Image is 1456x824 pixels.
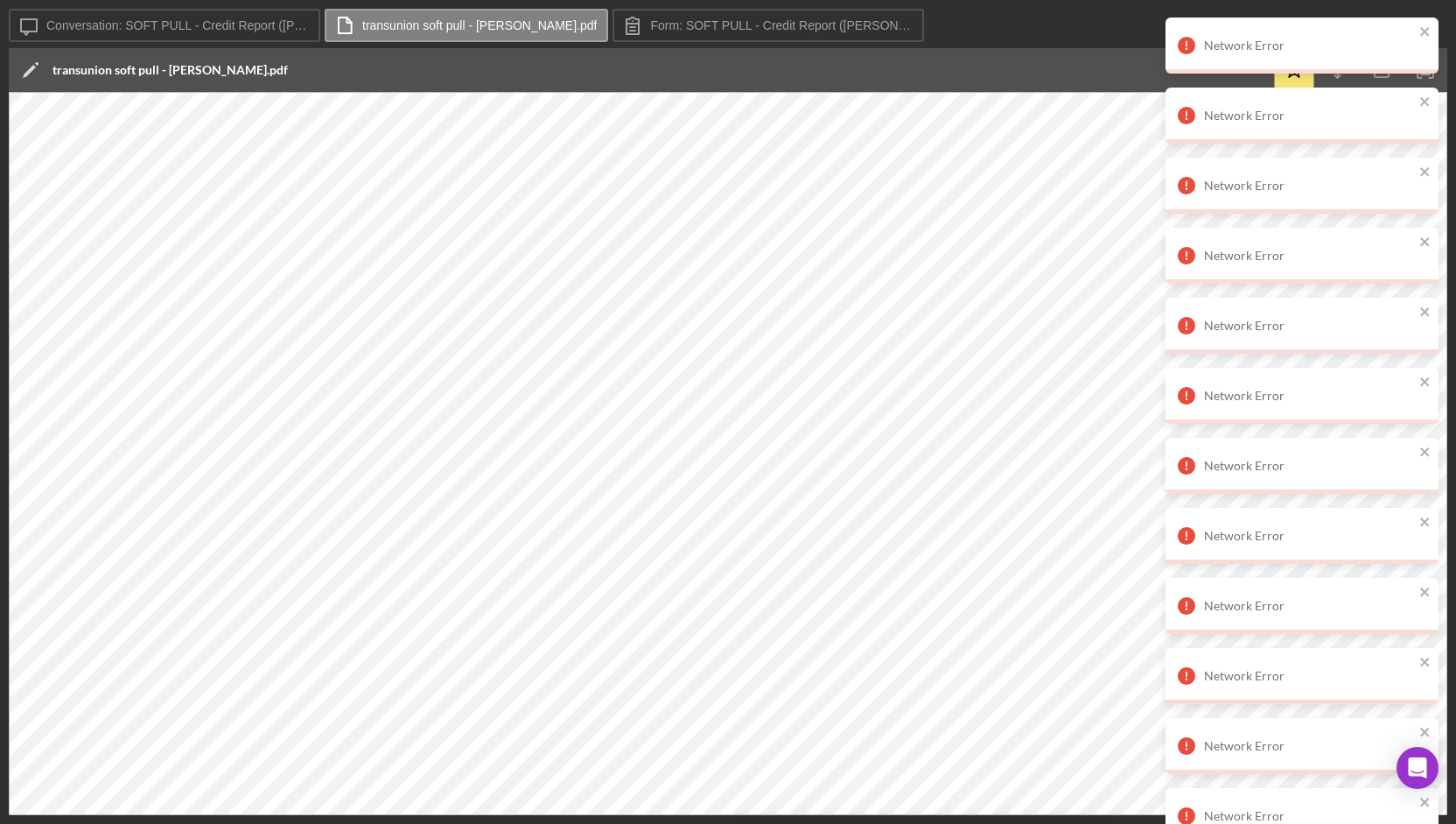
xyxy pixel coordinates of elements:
label: transunion soft pull - [PERSON_NAME].pdf [362,18,597,32]
div: Network Error [1204,529,1414,543]
div: Network Error [1204,459,1414,473]
div: Open Intercom Messenger [1396,747,1438,789]
div: Network Error [1204,319,1414,333]
button: close [1419,515,1431,532]
div: Network Error [1204,739,1414,753]
button: Form: SOFT PULL - Credit Report ([PERSON_NAME]) [612,9,924,42]
button: close [1419,795,1431,812]
div: transunion soft pull - [PERSON_NAME].pdf [52,63,288,77]
div: Network Error [1204,179,1414,193]
div: Network Error [1204,109,1414,123]
button: close [1419,165,1431,181]
div: Network Error [1204,249,1414,263]
div: Network Error [1204,39,1414,53]
button: transunion soft pull - [PERSON_NAME].pdf [325,9,608,42]
button: close [1419,95,1431,111]
button: close [1419,725,1431,742]
div: Network Error [1204,599,1414,613]
label: Conversation: SOFT PULL - Credit Report ([PERSON_NAME]) [46,18,309,32]
div: Network Error [1204,389,1414,403]
button: close [1419,235,1431,251]
div: Network Error [1204,809,1414,823]
button: close [1419,25,1431,41]
button: close [1419,585,1431,602]
button: close [1419,445,1431,461]
button: close [1419,375,1431,391]
label: Form: SOFT PULL - Credit Report ([PERSON_NAME]) [650,18,913,32]
div: Network Error [1204,669,1414,683]
button: Conversation: SOFT PULL - Credit Report ([PERSON_NAME]) [9,9,320,42]
button: close [1419,305,1431,321]
button: close [1419,655,1431,672]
